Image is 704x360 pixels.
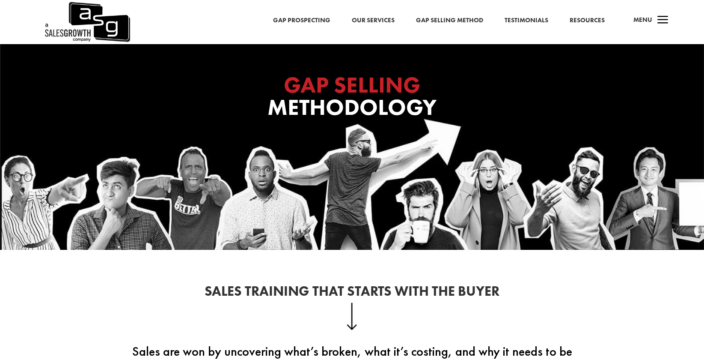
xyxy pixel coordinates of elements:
[416,15,483,26] a: Gap Selling Method
[347,303,357,330] img: down-arrow
[570,15,605,26] a: Resources
[284,70,420,99] span: GAP SELLING
[273,15,330,26] a: Gap Prospecting
[654,12,671,29] span: a
[181,74,523,123] h1: Methodology
[505,15,548,26] a: Testimonials
[352,15,395,26] a: Our Services
[633,15,652,24] span: Menu
[121,285,583,303] h2: Sales Training That Starts With the Buyer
